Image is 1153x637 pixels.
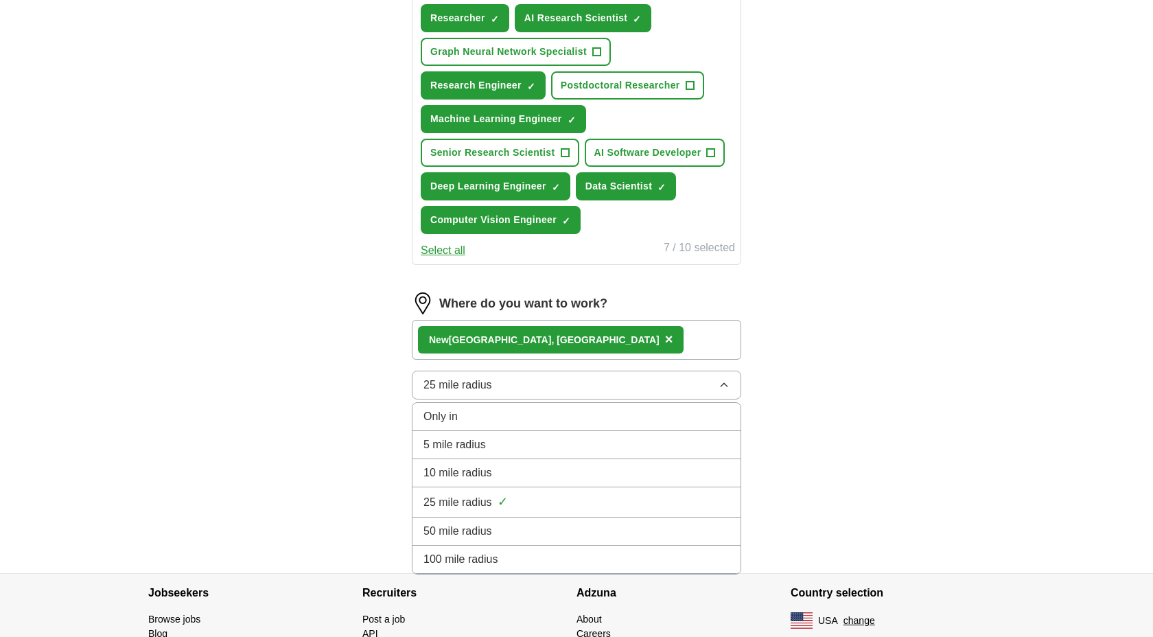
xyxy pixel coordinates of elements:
span: 10 mile radius [423,465,492,481]
span: Graph Neural Network Specialist [430,45,587,59]
span: × [665,332,673,347]
span: AI Software Developer [594,146,701,160]
span: Only in [423,408,458,425]
button: Select all [421,242,465,259]
button: change [843,614,875,628]
span: USA [818,614,838,628]
span: Research Engineer [430,78,522,93]
span: ✓ [633,14,641,25]
button: Research Engineer✓ [421,71,546,100]
button: AI Software Developer [585,139,725,167]
label: Where do you want to work? [439,294,607,313]
span: 25 mile radius [423,377,492,393]
a: Post a job [362,614,405,625]
span: 50 mile radius [423,523,492,540]
button: Senior Research Scientist [421,139,579,167]
span: ✓ [562,216,570,227]
span: AI Research Scientist [524,11,628,25]
span: Data Scientist [585,179,653,194]
span: ✓ [657,182,666,193]
span: Computer Vision Engineer [430,213,557,227]
h4: Country selection [791,574,1005,612]
span: 5 mile radius [423,437,486,453]
div: 7 / 10 selected [664,240,735,259]
span: Deep Learning Engineer [430,179,546,194]
span: ✓ [552,182,560,193]
span: Postdoctoral Researcher [561,78,680,93]
span: 100 mile radius [423,551,498,568]
span: ✓ [568,115,576,126]
button: Data Scientist✓ [576,172,677,200]
span: Machine Learning Engineer [430,112,562,126]
img: location.png [412,292,434,314]
strong: New [429,334,449,345]
div: [GEOGRAPHIC_DATA], [GEOGRAPHIC_DATA] [429,333,660,347]
span: ✓ [527,81,535,92]
button: Postdoctoral Researcher [551,71,704,100]
span: Senior Research Scientist [430,146,555,160]
button: Deep Learning Engineer✓ [421,172,570,200]
img: US flag [791,612,813,629]
span: ✓ [491,14,499,25]
a: About [576,614,602,625]
button: AI Research Scientist✓ [515,4,652,32]
span: Researcher [430,11,485,25]
button: × [665,329,673,350]
button: 25 mile radius [412,371,741,399]
button: Computer Vision Engineer✓ [421,206,581,234]
button: Machine Learning Engineer✓ [421,105,586,133]
button: Graph Neural Network Specialist [421,38,611,66]
button: Researcher✓ [421,4,509,32]
span: ✓ [498,493,508,511]
a: Browse jobs [148,614,200,625]
span: 25 mile radius [423,494,492,511]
